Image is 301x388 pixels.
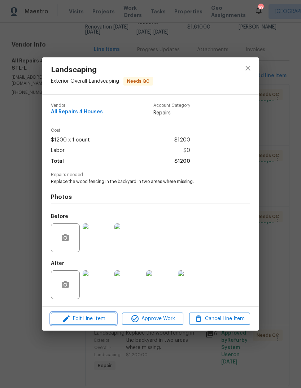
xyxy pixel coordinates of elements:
button: Cancel Line Item [189,313,250,325]
h5: After [51,261,64,266]
span: Edit Line Item [53,314,114,323]
div: 10 [258,4,263,12]
span: Needs QC [124,78,152,85]
button: close [239,60,257,77]
span: Cost [51,128,190,133]
span: Total [51,156,64,167]
span: Labor [51,145,65,156]
button: Edit Line Item [51,313,116,325]
span: Replace the wood fencing in the backyard in two areas where missing. [51,179,230,185]
span: Account Category [153,103,190,108]
span: $1200 x 1 count [51,135,90,145]
span: Approve Work [124,314,181,323]
span: $1200 [174,156,190,167]
span: Repairs [153,109,190,117]
span: Exterior Overall - Landscaping [51,78,119,83]
span: Vendor [51,103,103,108]
button: Approve Work [122,313,183,325]
span: All Repairs 4 Houses [51,109,103,115]
h4: Photos [51,193,250,201]
h5: Before [51,214,68,219]
span: $1200 [174,135,190,145]
span: $0 [183,145,190,156]
span: Landscaping [51,66,153,74]
span: Cancel Line Item [191,314,248,323]
span: Repairs needed [51,173,250,177]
